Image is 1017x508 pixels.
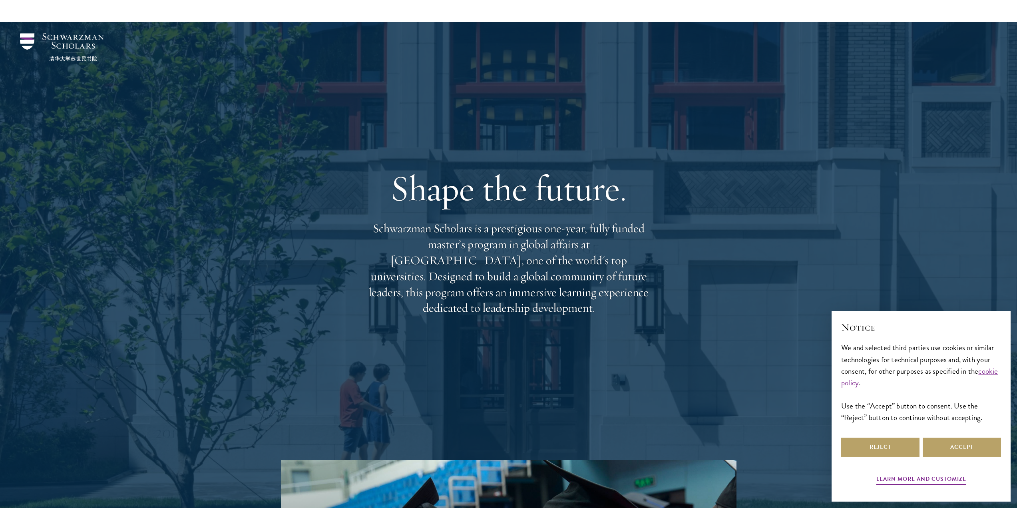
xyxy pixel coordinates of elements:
img: Schwarzman Scholars [20,33,104,61]
p: Schwarzman Scholars is a prestigious one-year, fully funded master’s program in global affairs at... [365,221,653,316]
h2: Notice [841,321,1001,334]
button: Learn more and customize [876,474,966,486]
h1: Shape the future. [365,166,653,211]
button: Accept [923,438,1001,457]
a: cookie policy [841,365,998,388]
div: We and selected third parties use cookies or similar technologies for technical purposes and, wit... [841,342,1001,423]
button: Reject [841,438,919,457]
